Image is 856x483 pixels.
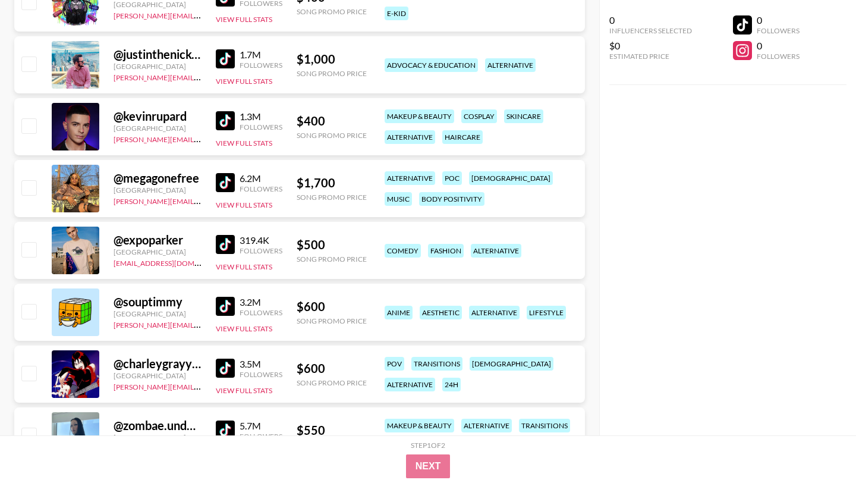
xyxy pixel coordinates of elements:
[385,192,412,206] div: music
[297,131,367,140] div: Song Promo Price
[114,62,202,71] div: [GEOGRAPHIC_DATA]
[297,299,367,314] div: $ 600
[114,71,346,82] a: [PERSON_NAME][EMAIL_ADDRESS][PERSON_NAME][DOMAIN_NAME]
[240,123,282,131] div: Followers
[385,171,435,185] div: alternative
[385,58,478,72] div: advocacy & education
[385,130,435,144] div: alternative
[114,247,202,256] div: [GEOGRAPHIC_DATA]
[297,69,367,78] div: Song Promo Price
[385,419,454,432] div: makeup & beauty
[216,262,272,271] button: View Full Stats
[240,370,282,379] div: Followers
[385,357,404,371] div: pov
[297,423,367,438] div: $ 550
[469,306,520,319] div: alternative
[297,378,367,387] div: Song Promo Price
[216,297,235,316] img: TikTok
[114,109,202,124] div: @ kevinrupard
[240,234,282,246] div: 319.4K
[297,237,367,252] div: $ 500
[216,77,272,86] button: View Full Stats
[297,52,367,67] div: $ 1,000
[385,378,435,391] div: alternative
[385,244,421,258] div: comedy
[485,58,536,72] div: alternative
[609,26,692,35] div: Influencers Selected
[297,316,367,325] div: Song Promo Price
[757,40,800,52] div: 0
[114,294,202,309] div: @ souptimmy
[461,419,512,432] div: alternative
[114,186,202,195] div: [GEOGRAPHIC_DATA]
[114,309,202,318] div: [GEOGRAPHIC_DATA]
[216,49,235,68] img: TikTok
[470,357,553,371] div: [DEMOGRAPHIC_DATA]
[527,306,566,319] div: lifestyle
[297,114,367,128] div: $ 400
[240,111,282,123] div: 1.3M
[114,256,233,268] a: [EMAIL_ADDRESS][DOMAIN_NAME]
[297,193,367,202] div: Song Promo Price
[609,52,692,61] div: Estimated Price
[114,318,289,330] a: [PERSON_NAME][EMAIL_ADDRESS][DOMAIN_NAME]
[385,109,454,123] div: makeup & beauty
[216,111,235,130] img: TikTok
[216,359,235,378] img: TikTok
[442,171,462,185] div: poc
[297,361,367,376] div: $ 600
[240,184,282,193] div: Followers
[297,255,367,264] div: Song Promo Price
[216,139,272,148] button: View Full Stats
[442,378,461,391] div: 24h
[297,7,367,16] div: Song Promo Price
[519,419,570,432] div: transitions
[420,306,462,319] div: aesthetic
[442,130,483,144] div: haircare
[114,124,202,133] div: [GEOGRAPHIC_DATA]
[609,14,692,26] div: 0
[411,357,462,371] div: transitions
[385,7,408,20] div: e-kid
[504,109,543,123] div: skincare
[114,171,202,186] div: @ megagonefree
[297,175,367,190] div: $ 1,700
[216,235,235,254] img: TikTok
[216,324,272,333] button: View Full Stats
[114,195,289,206] a: [PERSON_NAME][EMAIL_ADDRESS][DOMAIN_NAME]
[406,454,451,478] button: Next
[757,14,800,26] div: 0
[757,26,800,35] div: Followers
[240,296,282,308] div: 3.2M
[240,61,282,70] div: Followers
[411,441,445,450] div: Step 1 of 2
[114,356,202,371] div: @ charleygrayyyy
[240,358,282,370] div: 3.5M
[114,418,202,433] div: @ zombae.undead
[114,233,202,247] div: @ expoparker
[797,424,842,469] iframe: Drift Widget Chat Controller
[240,420,282,432] div: 5.7M
[114,433,202,442] div: [GEOGRAPHIC_DATA]
[469,171,553,185] div: [DEMOGRAPHIC_DATA]
[461,109,497,123] div: cosplay
[216,173,235,192] img: TikTok
[216,421,235,440] img: TikTok
[757,52,800,61] div: Followers
[216,15,272,24] button: View Full Stats
[114,47,202,62] div: @ justinthenickofcrime
[240,246,282,255] div: Followers
[240,49,282,61] div: 1.7M
[471,244,521,258] div: alternative
[114,133,289,144] a: [PERSON_NAME][EMAIL_ADDRESS][DOMAIN_NAME]
[216,200,272,209] button: View Full Stats
[240,432,282,441] div: Followers
[114,371,202,380] div: [GEOGRAPHIC_DATA]
[114,9,289,20] a: [PERSON_NAME][EMAIL_ADDRESS][DOMAIN_NAME]
[419,192,484,206] div: body positivity
[428,244,464,258] div: fashion
[240,172,282,184] div: 6.2M
[609,40,692,52] div: $0
[385,306,413,319] div: anime
[216,386,272,395] button: View Full Stats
